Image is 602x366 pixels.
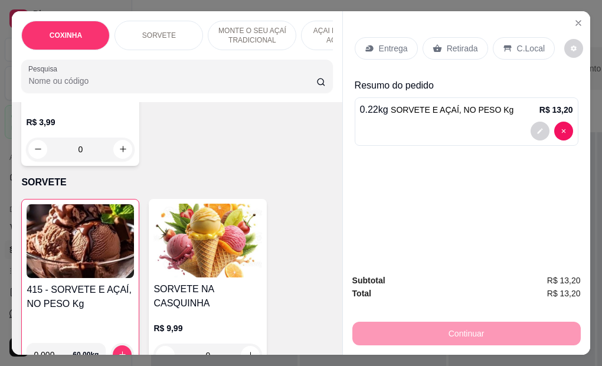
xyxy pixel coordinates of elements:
input: Pesquisa [28,75,316,87]
label: Pesquisa [28,64,61,74]
button: decrease-product-quantity [28,140,47,159]
span: R$ 13,20 [547,287,581,300]
img: product-image [153,204,262,277]
p: AÇAI PREMIUM OU AÇAI ZERO [311,26,379,45]
h4: 415 - SORVETE E AÇAÍ, NO PESO Kg [27,283,134,311]
button: increase-product-quantity [241,346,260,365]
p: C.Local [517,43,545,54]
button: decrease-product-quantity [531,122,549,140]
p: Entrega [379,43,408,54]
span: R$ 13,20 [547,274,581,287]
p: Resumo do pedido [355,79,578,93]
button: increase-product-quantity [113,345,132,364]
button: decrease-product-quantity [564,39,583,58]
img: product-image [27,204,134,278]
p: R$ 3,99 [26,116,135,128]
p: R$ 13,20 [539,104,573,116]
p: SORVETE [21,175,332,189]
p: 0.22 kg [360,103,514,117]
p: Retirada [447,43,478,54]
button: increase-product-quantity [113,140,132,159]
strong: Subtotal [352,276,385,285]
button: Close [569,14,588,32]
button: decrease-product-quantity [554,122,573,140]
p: SORVETE [142,31,176,40]
p: MONTE O SEU AÇAÍ TRADICIONAL [218,26,286,45]
button: decrease-product-quantity [156,346,175,365]
strong: Total [352,289,371,298]
h4: SORVETE NA CASQUINHA [153,282,262,311]
p: R$ 9,99 [153,322,262,334]
span: SORVETE E AÇAÍ, NO PESO Kg [391,105,513,115]
p: COXINHA [50,31,82,40]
